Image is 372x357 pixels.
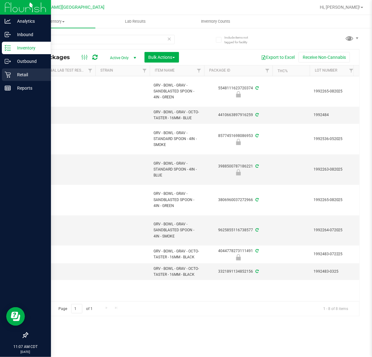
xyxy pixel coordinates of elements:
[100,68,113,73] a: Strain
[5,58,11,64] inline-svg: Outbound
[255,249,259,253] span: Sync from Compliance System
[95,15,176,28] a: Lab Results
[149,55,175,60] span: Bulk Actions
[6,307,25,326] iframe: Resource center
[278,69,288,73] a: THC%
[85,65,95,76] a: Filter
[314,251,353,257] span: 1992483-072225
[314,227,353,233] span: 1992264-072025
[194,65,204,76] a: Filter
[53,304,98,314] span: Page of 1
[314,112,353,118] span: 1992484
[154,191,200,209] span: GRV - BOWL - GRAV - SANDBLASTED SPOON - 4IN - GREEN
[255,113,259,117] span: Sync from Compliance System
[140,65,150,76] a: Filter
[5,31,11,38] inline-svg: Inbound
[11,71,48,78] p: Retail
[117,19,154,24] span: Lab Results
[299,52,350,63] button: Receive Non-Cannabis
[154,109,200,121] span: GRV - BOWL - GRAV - OCTO-TASTER - 16MM - BLUE
[11,17,48,25] p: Analytics
[3,350,48,354] p: [DATE]
[318,304,353,313] span: 1 - 8 of 8 items
[203,163,273,176] div: 3988500787186221
[255,228,259,232] span: Sync from Compliance System
[5,72,11,78] inline-svg: Retail
[203,169,273,176] div: Newly Received
[5,45,11,51] inline-svg: Inventory
[314,269,353,275] span: 1992483-0325
[3,344,48,350] p: 11:07 AM CDT
[22,5,104,10] span: Ft [PERSON_NAME][GEOGRAPHIC_DATA]
[203,139,273,145] div: Newly Received
[314,167,353,172] span: 1992263-082025
[155,68,175,73] a: Item Name
[255,198,259,202] span: Sync from Compliance System
[5,18,11,24] inline-svg: Analytics
[203,248,273,260] div: 4044778273111491
[176,15,256,28] a: Inventory Counts
[32,54,76,61] span: All Packages
[154,248,200,260] span: GRV - BOWL - GRAV - OCTO-TASTER - 16MM - BLACK
[71,304,82,314] input: 1
[27,35,175,44] input: Search Package ID, Item Name, SKU, Lot or Part Number...
[314,197,353,203] span: 1992265-082025
[203,227,273,233] div: 9625855116738577
[262,65,273,76] a: Filter
[203,254,273,261] div: Newly Received
[154,221,200,239] span: GRV - BOWL - GRAV - SANDBLASTED SPOON - 4IN - SMOKE
[203,197,273,203] div: 3806960037272966
[11,44,48,52] p: Inventory
[11,31,48,38] p: Inbound
[255,164,259,168] span: Sync from Compliance System
[5,85,11,91] inline-svg: Reports
[257,52,299,63] button: Export to Excel
[11,84,48,92] p: Reports
[315,68,337,73] a: Lot Number
[38,68,87,73] a: External Lab Test Result
[154,130,200,148] span: GRV - BOWL - GRAV - STANDARD SPOON - 4IN - SMOKE
[145,52,179,63] button: Bulk Actions
[314,88,353,94] span: 1992265-082025
[203,91,273,97] div: Newly Received
[154,161,200,179] span: GRV - BOWL - GRAV - STANDARD SPOON - 4IN - BLUE
[154,266,200,278] span: GRV - BOWL - GRAV - OCTO-TASTER - 16MM - BLACK
[255,269,259,274] span: Sync from Compliance System
[203,112,273,118] div: 4410663897916259
[203,269,273,275] div: 3321891134852156
[203,133,273,145] div: 8577451698086953
[255,86,259,90] span: Sync from Compliance System
[346,65,356,76] a: Filter
[11,58,48,65] p: Outbound
[314,136,353,142] span: 1992536-052025
[209,68,230,73] a: Package ID
[15,15,95,28] a: Inventory
[203,85,273,97] div: 5548111623720374
[193,19,239,24] span: Inventory Counts
[15,19,95,24] span: Inventory
[224,35,255,45] span: Include items not tagged for facility
[167,35,172,43] span: Clear
[154,82,200,101] span: GRV - BOWL - GRAV - SANDBLASTED SPOON - 4IN - GREEN
[255,134,259,138] span: Sync from Compliance System
[320,5,360,10] span: Hi, [PERSON_NAME]!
